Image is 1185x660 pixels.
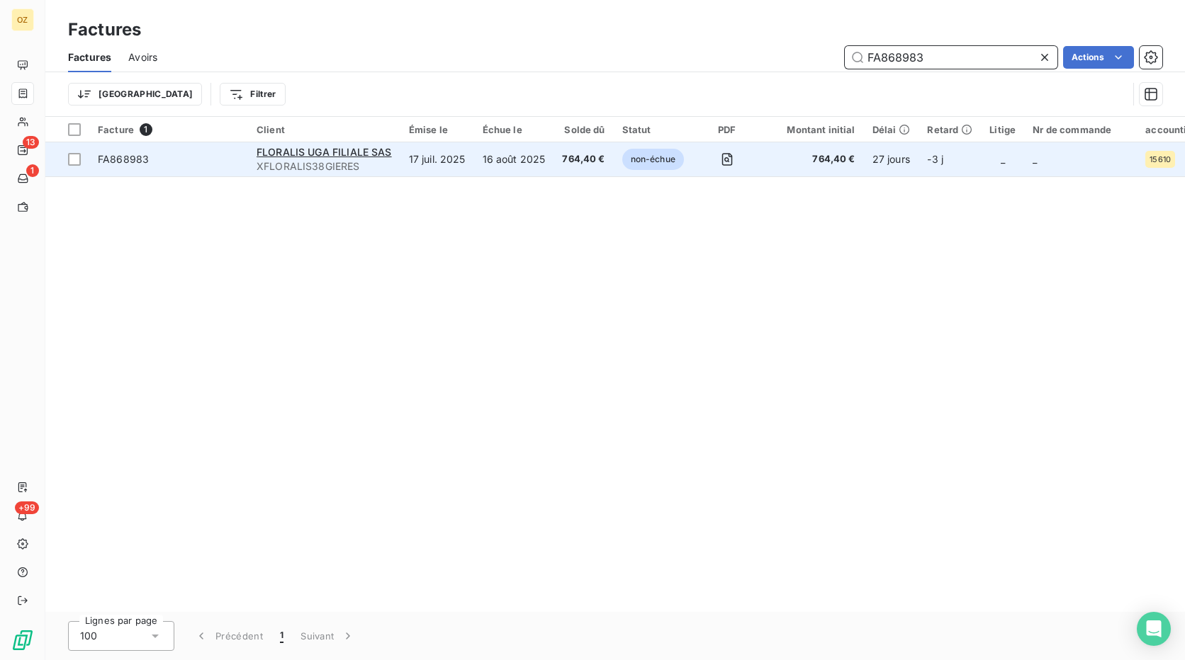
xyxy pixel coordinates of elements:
span: FA868983 [98,153,149,165]
div: Statut [622,124,684,135]
h3: Factures [68,17,141,42]
span: 13 [23,136,39,149]
a: 1 [11,167,33,190]
div: Solde dû [562,124,605,135]
div: Nr de commande [1033,124,1128,135]
button: 1 [271,621,292,651]
button: Suivant [292,621,364,651]
div: Retard [927,124,972,135]
span: non-échue [622,149,684,170]
span: 764,40 € [562,152,605,166]
td: 16 août 2025 [474,142,554,176]
span: Facture [98,124,134,135]
input: Rechercher [845,46,1057,69]
div: Litige [989,124,1016,135]
div: OZ [11,8,34,31]
span: 1 [140,123,152,136]
td: 27 jours [864,142,919,176]
button: Filtrer [220,83,285,106]
span: XFLORALIS38GIERES [257,159,392,173]
span: FLORALIS UGA FILIALE SAS [257,146,392,158]
span: 764,40 € [770,152,855,166]
button: Actions [1063,46,1134,69]
button: [GEOGRAPHIC_DATA] [68,83,202,106]
div: Client [257,124,392,135]
div: Échue le [483,124,546,135]
div: Montant initial [770,124,855,135]
div: PDF [701,124,753,135]
img: Logo LeanPay [11,629,34,652]
a: 13 [11,139,33,161]
span: +99 [15,501,39,514]
span: -3 j [927,153,943,165]
span: 1 [280,629,283,643]
span: 15610 [1150,155,1171,164]
div: Émise le [409,124,466,135]
td: 17 juil. 2025 [400,142,474,176]
span: 100 [80,629,97,643]
span: Avoirs [128,50,157,64]
div: Délai [872,124,911,135]
button: Précédent [186,621,271,651]
div: Open Intercom Messenger [1137,612,1171,646]
span: Factures [68,50,111,64]
span: 1 [26,164,39,177]
span: _ [1001,153,1005,165]
span: _ [1033,153,1037,165]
